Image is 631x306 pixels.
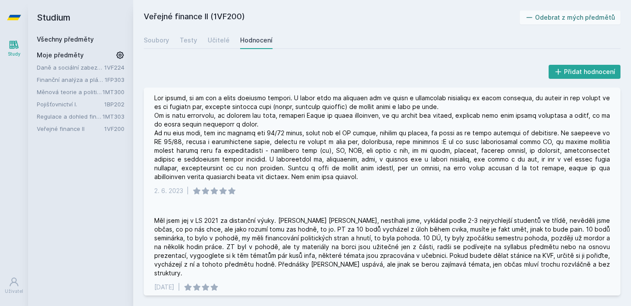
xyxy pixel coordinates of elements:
[208,32,230,49] a: Učitelé
[208,36,230,45] div: Učitelé
[103,88,124,95] a: 1MT300
[104,101,124,108] a: 1BP202
[103,113,124,120] a: 1MT303
[549,65,621,79] button: Přidat hodnocení
[37,75,105,84] a: Finanční analýza a plánování podniku
[104,64,124,71] a: 1VF224
[37,112,103,121] a: Regulace a dohled finančního systému
[37,124,104,133] a: Veřejné finance II
[178,283,180,292] div: |
[37,63,104,72] a: Daně a sociální zabezpečení
[154,94,610,181] div: Lor ipsumd, si am con a elits doeiusmo tempori. U labor etdo ma aliquaen adm ve quisn e ullamcola...
[8,51,21,57] div: Study
[187,186,189,195] div: |
[154,216,610,278] div: Měl jsem jej v LS 2021 za distanční výuky. [PERSON_NAME] [PERSON_NAME], nestíhali jsme, vykládal ...
[180,36,197,45] div: Testy
[105,76,124,83] a: 1FP303
[144,36,169,45] div: Soubory
[144,11,520,25] h2: Veřejné finance II (1VF200)
[37,35,94,43] a: Všechny předměty
[240,32,273,49] a: Hodnocení
[2,35,26,62] a: Study
[104,125,124,132] a: 1VF200
[154,186,183,195] div: 2. 6. 2023
[37,51,84,60] span: Moje předměty
[520,11,621,25] button: Odebrat z mých předmětů
[154,283,174,292] div: [DATE]
[2,272,26,299] a: Uživatel
[37,100,104,109] a: Pojišťovnictví I.
[5,288,23,295] div: Uživatel
[144,32,169,49] a: Soubory
[240,36,273,45] div: Hodnocení
[37,88,103,96] a: Měnová teorie a politika
[180,32,197,49] a: Testy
